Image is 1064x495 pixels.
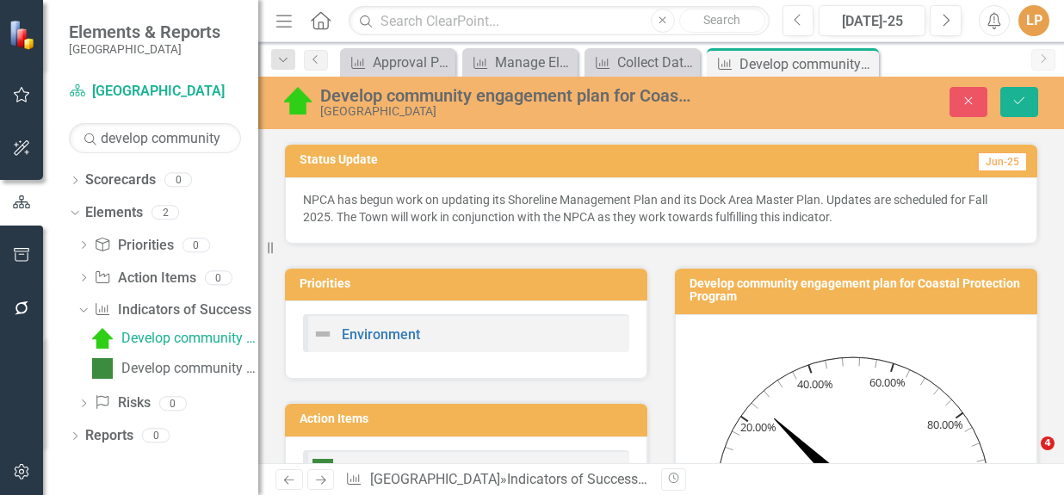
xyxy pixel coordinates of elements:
a: Indicators of Success [94,300,251,320]
div: Develop community engagement plan for Waterfront Program [121,361,258,376]
div: 0 [182,238,210,252]
h3: Develop community engagement plan for Coastal Protection Program [690,277,1029,304]
div: 0 [159,396,187,411]
small: [GEOGRAPHIC_DATA] [69,42,220,56]
text: 20.00% [740,419,776,435]
input: Search ClearPoint... [349,6,769,36]
a: Risks [94,393,150,413]
text: 40.00% [797,375,833,391]
div: [GEOGRAPHIC_DATA] [320,105,694,118]
span: 4 [1041,436,1055,450]
img: ClearPoint Strategy [9,20,39,50]
div: » » [345,470,648,490]
div: 0 [142,429,170,443]
text: 60.00% [869,374,906,390]
div: Develop community engagement plan for Coastal Protection Program [121,331,258,346]
h3: Status Update [300,153,733,166]
div: 0 [164,173,192,188]
div: 0 [205,270,232,285]
div: Collect Data to establish baseline for Coastal Protection Program [617,52,696,73]
span: Search [703,13,740,27]
img: Not Defined [312,324,333,344]
button: LP [1018,5,1049,36]
text: 80.00% [927,416,963,431]
a: Scorecards [85,170,156,190]
a: Develop community engagement plan for Waterfront Program [88,355,258,382]
div: Manage Elements [495,52,573,73]
a: Manage Elements [467,52,573,73]
img: On Target [312,459,333,480]
div: Develop community engagement plan for Coastal Protection Program [739,53,875,75]
img: Above Target [284,87,312,114]
div: Approval Process [373,52,451,73]
span: Jun-25 [975,152,1027,171]
span: Elements & Reports [69,22,220,42]
a: Reports [85,426,133,446]
a: Indicators of Success [507,471,647,487]
h3: Action Items [300,412,639,425]
input: Search Below... [69,123,241,153]
h3: Priorities [300,277,639,290]
a: Environment [342,326,420,343]
img: On Target [92,358,113,379]
a: Action Items [94,269,195,288]
a: Approval Process [344,52,451,73]
div: 2 [152,206,179,220]
div: [DATE]-25 [825,11,919,32]
button: Search [679,9,765,33]
p: NPCA has begun work on updating its Shoreline Management Plan and its Dock Area Master Plan. Upda... [303,191,1019,226]
a: [GEOGRAPHIC_DATA] [69,82,241,102]
a: Elements [85,203,143,223]
a: Priorities [94,236,173,256]
a: [GEOGRAPHIC_DATA] [370,471,500,487]
a: Develop community engagement plan for Coastal Protection Program [88,325,258,352]
iframe: Intercom live chat [1005,436,1047,478]
button: [DATE]-25 [819,5,925,36]
a: Collect Data to establish baseline for Coastal Protection Program [589,52,696,73]
img: Above Target [92,328,113,349]
div: Develop community engagement plan for Coastal Protection Program [320,86,694,105]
